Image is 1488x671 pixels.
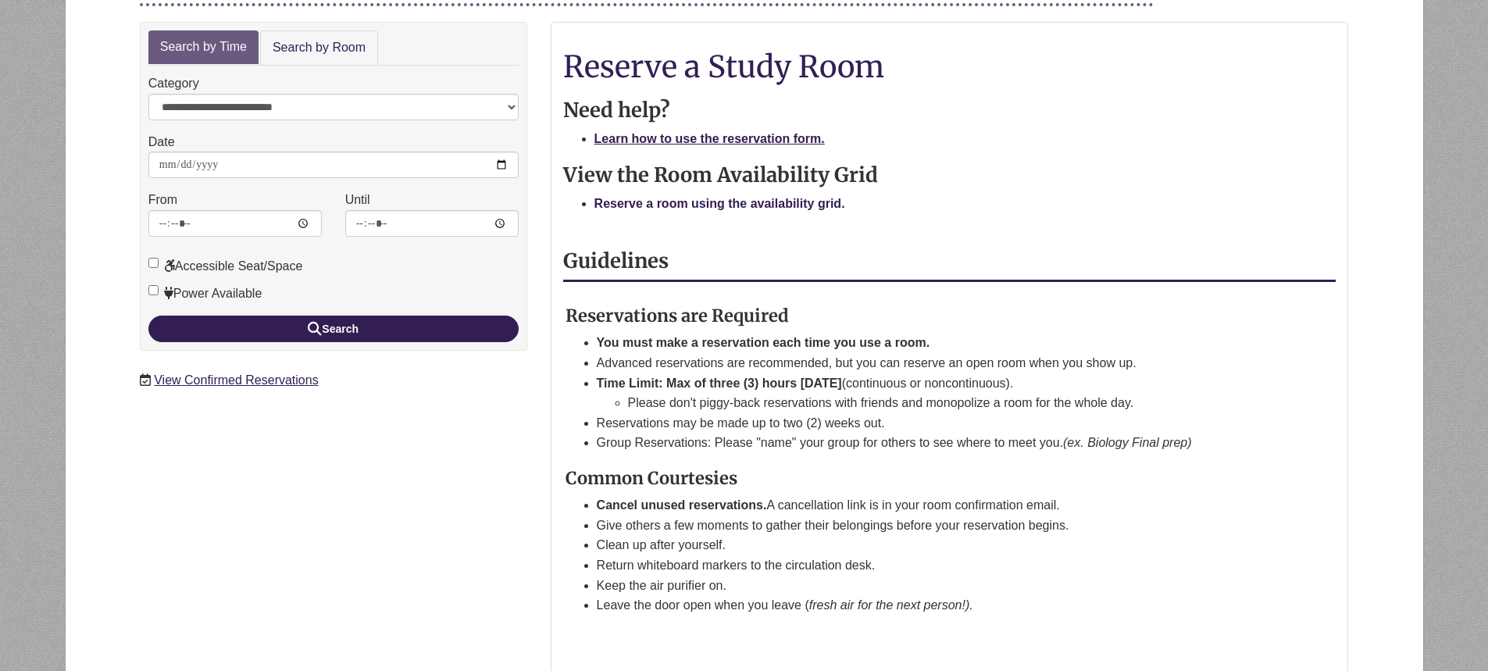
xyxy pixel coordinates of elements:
strong: Reservations are Required [566,305,789,327]
strong: View the Room Availability Grid [563,162,878,187]
a: Learn how to use the reservation form. [594,132,825,145]
a: Search by Time [148,30,259,64]
li: Return whiteboard markers to the circulation desk. [597,555,1299,576]
label: Until [345,190,370,210]
input: Accessible Seat/Space [148,258,159,268]
li: Group Reservations: Please "name" your group for others to see where to meet you. [597,433,1299,453]
strong: Common Courtesies [566,467,737,489]
label: Date [148,132,175,152]
li: Keep the air purifier on. [597,576,1299,596]
h1: Reserve a Study Room [563,50,1336,83]
li: Advanced reservations are recommended, but you can reserve an open room when you show up. [597,353,1299,373]
li: Please don't piggy-back reservations with friends and monopolize a room for the whole day. [628,393,1299,413]
label: Category [148,73,199,94]
li: A cancellation link is in your room confirmation email. [597,495,1299,516]
label: Power Available [148,284,262,304]
strong: Need help? [563,98,670,123]
input: Power Available [148,285,159,295]
a: Reserve a room using the availability grid. [594,197,845,210]
strong: You must make a reservation each time you use a room. [597,336,930,349]
strong: Time Limit: Max of three (3) hours [DATE] [597,377,842,390]
em: fresh air for the next person!). [809,598,973,612]
strong: Guidelines [563,248,669,273]
label: From [148,190,177,210]
strong: Cancel unused reservations. [597,498,767,512]
em: (ex. Biology Final prep) [1063,436,1192,449]
li: Reservations may be made up to two (2) weeks out. [597,413,1299,434]
a: View Confirmed Reservations [154,373,318,387]
label: Accessible Seat/Space [148,256,303,277]
a: Search by Room [260,30,378,66]
li: (continuous or noncontinuous). [597,373,1299,413]
li: Clean up after yourself. [597,535,1299,555]
button: Search [148,316,519,342]
li: Give others a few moments to gather their belongings before your reservation begins. [597,516,1299,536]
li: Leave the door open when you leave ( [597,595,1299,616]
